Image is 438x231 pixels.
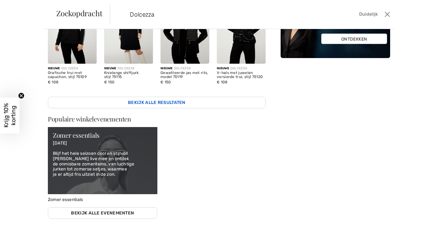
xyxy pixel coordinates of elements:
font: Nieuwe [48,66,60,70]
font: Blijf het hele seizoen cool en stijlvol! [PERSON_NAME] live mee en ontdek de onmisbare zomeritems... [53,151,134,177]
a: Bekijk alle evenementen [48,207,157,219]
font: V-hals met juwelen versierde trui, stijl 75120 [217,71,263,79]
button: Dichtbij [383,9,392,19]
button: Sluit teaser [18,93,24,99]
font: ONTDEKKEN [341,36,367,42]
font: € 108 [217,80,228,84]
font: [DATE] [53,140,67,146]
font: DOLCEZZA [230,66,247,70]
a: Zomer essentials Zomer essentials [DATE] Blijf het hele seizoen cool en stijlvol! [PERSON_NAME] l... [48,127,157,202]
font: € 150 [104,80,115,84]
font: Nieuwe [104,66,116,70]
font: Hulp [13,4,26,10]
font: € 108 [48,80,59,84]
font: Krijg 10% korting [3,103,17,128]
font: Nieuwe [217,66,229,70]
font: Duidelijk [359,12,378,17]
font: Bekijk alle evenementen [71,210,134,216]
font: Zomer essentials [48,197,83,202]
font: € 150 [160,80,171,84]
a: Bekijk alle resultaten [48,97,266,108]
input: TYP OM TE ZOEKEN [125,5,318,24]
font: Knielange shiftjurk stijl 75115 [104,71,139,79]
font: Populaire winkelevenementen [48,115,131,123]
font: DOLCEZZA [174,66,191,70]
font: Zoekopdracht [56,8,102,18]
font: Gewatteerde jas met rits, model 75119 [160,71,208,79]
font: DOLCEZZA [118,66,135,70]
font: DOLCEZZA [61,66,78,70]
font: Zomer essentials [53,131,99,139]
font: Nieuwe [160,66,173,70]
font: Grafische trui met capuchon, stijl 75109 [48,71,87,79]
font: Bekijk alle resultaten [128,100,186,105]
